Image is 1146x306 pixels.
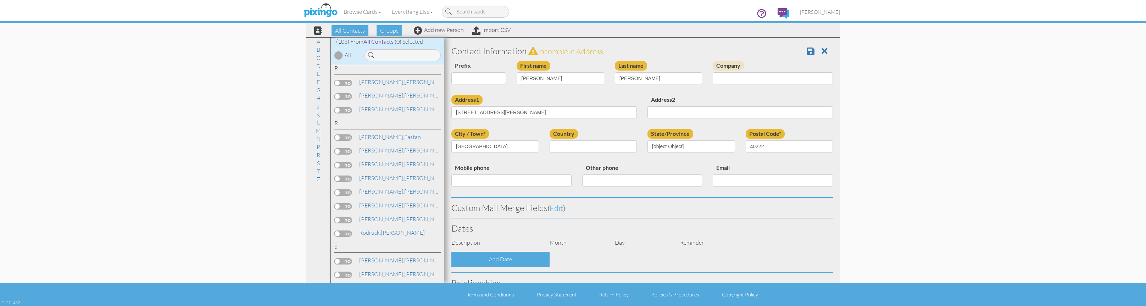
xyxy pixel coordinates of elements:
label: State/Province [647,129,693,139]
label: Postal Code* [746,129,785,139]
span: [PERSON_NAME] [800,9,840,15]
a: J [313,102,323,111]
a: Everything Else [386,3,438,21]
a: Policies & Procedures [651,291,699,297]
div: Day [610,239,675,247]
span: [PERSON_NAME], [359,161,404,168]
label: Country [550,129,578,139]
a: [PERSON_NAME] [358,146,449,155]
a: [PERSON_NAME] [795,3,845,21]
span: [PERSON_NAME], [359,174,404,182]
label: First name [517,61,550,71]
span: Incomplete address [538,46,603,56]
div: Reminder [675,239,740,247]
a: [PERSON_NAME] [358,256,449,265]
label: Address1 [451,95,483,105]
label: City / Town* [451,129,489,139]
a: M [312,126,324,135]
a: Privacy Statement [537,291,577,297]
a: [PERSON_NAME] [358,187,449,196]
span: (0) Selected [395,38,423,45]
a: C [313,54,324,62]
div: P [334,64,441,74]
a: E [313,69,323,78]
span: Groups [377,25,402,36]
span: [PERSON_NAME], [359,271,404,278]
img: comments.svg [778,8,789,19]
input: Search cards [442,6,509,18]
a: L [313,118,323,127]
a: D [313,62,324,70]
a: A [313,37,324,46]
label: Other phone [582,163,622,173]
div: 2.2.0-463 [2,299,20,306]
span: [PERSON_NAME], [359,92,404,99]
a: H [313,94,324,102]
div: Month [544,239,610,247]
img: pixingo logo [302,2,339,20]
a: B [313,45,324,54]
a: [PERSON_NAME] [358,105,449,113]
a: [PERSON_NAME] [358,174,449,182]
a: N [313,134,324,143]
div: R [334,119,441,129]
a: Browse Cards [338,3,386,21]
a: [PERSON_NAME] [358,215,449,223]
label: Company [713,61,744,71]
span: Rodruck, [359,229,381,236]
label: Mobile phone [451,163,493,173]
h3: Relationships [451,278,833,288]
span: edit [550,203,563,213]
a: R [313,151,324,159]
a: K [313,110,324,119]
span: [PERSON_NAME], [359,188,404,195]
a: T [313,167,323,176]
h3: Contact Information [451,46,833,56]
label: Prefix [451,61,474,71]
div: S [334,243,441,253]
a: Eastan [358,133,422,141]
a: [PERSON_NAME] [358,78,449,86]
div: Description [446,239,544,247]
a: Import CSV [472,26,511,33]
a: Copyright Policy [722,291,758,297]
a: Return Policy [599,291,629,297]
a: [PERSON_NAME] [358,201,449,210]
a: Terms and Conditions [467,291,514,297]
h3: Custom Mail Merge Fields [451,203,833,212]
span: All Contacts [332,25,368,36]
span: [PERSON_NAME], [359,133,404,140]
span: [PERSON_NAME], [359,216,404,223]
div: All [345,51,351,59]
a: P [313,143,324,151]
a: Add new Person [414,26,464,33]
a: F [313,78,323,86]
a: [PERSON_NAME] [358,270,449,278]
a: [PERSON_NAME] & [PERSON_NAME] [358,91,499,100]
span: [PERSON_NAME], [359,147,404,154]
a: [PERSON_NAME] [358,228,425,237]
a: Z [313,175,324,183]
a: [PERSON_NAME] [358,160,449,168]
label: Last name [615,61,647,71]
span: [PERSON_NAME], [359,106,404,113]
div: Add Date [451,252,550,267]
h3: Dates [451,224,833,233]
label: Address2 [647,95,679,105]
div: (106) From [331,38,444,46]
a: S [313,159,323,167]
span: [PERSON_NAME], [359,257,404,264]
span: [PERSON_NAME], [359,202,404,209]
span: ( ) [547,203,565,213]
span: [PERSON_NAME], [359,78,404,85]
label: Email [713,163,733,173]
span: All Contacts [363,38,394,45]
a: G [313,86,324,94]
